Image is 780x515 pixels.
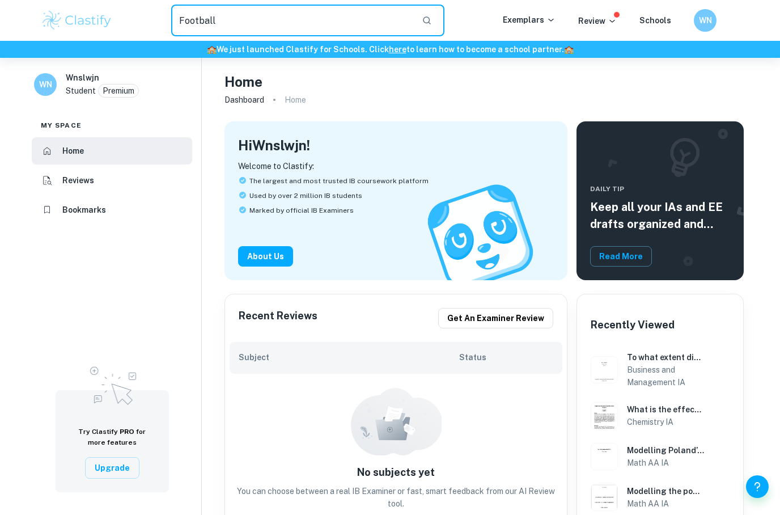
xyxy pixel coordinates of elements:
button: About Us [238,246,293,267]
h6: To what extent did the end of the password sharing influence Netflix brand image and sales? [627,351,705,364]
p: You can choose between a real IB Examiner or fast, smart feedback from our AI Review tool. [230,485,562,510]
a: here [389,45,406,54]
img: Chemistry IA example thumbnail: What is the effect of cooking temperatur [591,402,618,429]
h6: Subject [239,351,459,364]
span: The largest and most trusted IB coursework platform [249,176,429,186]
input: Search for any exemplars... [171,5,413,36]
p: Home [285,94,306,106]
p: Review [578,15,617,27]
img: Upgrade to Pro [84,360,141,408]
h6: Status [459,351,554,364]
h6: No subjects yet [230,465,562,480]
img: Math AA IA example thumbnail: Modelling Poland’s population (1950-2022 [591,443,618,470]
h6: Modelling Poland’s population ([DATE]-[DATE]) [627,444,705,457]
img: Clastify logo [41,9,113,32]
a: Chemistry IA example thumbnail: What is the effect of cooking temperaturWhat is the effect of coo... [586,398,734,434]
p: Welcome to Clastify: [238,160,554,172]
a: Schools [639,16,671,25]
h6: Recently Viewed [591,317,675,333]
h6: Try Clastify for more features [69,427,155,448]
span: 🏫 [564,45,574,54]
h6: What is the effect of cooking temperature (10, 25, 40, 55, 70 °C) of Ipomoea aquatica on its conc... [627,403,705,416]
img: Math AA IA example thumbnail: Modelling the population of Singapore [591,484,618,511]
a: Bookmarks [32,196,192,223]
p: Exemplars [503,14,556,26]
img: Business and Management IA example thumbnail: To what extent did the end of the passwo [591,356,618,383]
button: Read More [590,246,652,267]
a: Reviews [32,167,192,194]
h6: Bookmarks [62,204,106,216]
button: Upgrade [85,457,139,479]
h4: Home [224,71,262,92]
h6: Business and Management IA [627,364,705,389]
h6: Wnslwjn [66,71,99,84]
h6: Recent Reviews [239,308,317,328]
button: Help and Feedback [746,475,769,498]
h6: Reviews [62,174,94,187]
h6: Math AA IA [627,457,705,469]
span: Marked by official IB Examiners [249,205,354,216]
button: Get an examiner review [438,308,553,328]
a: Home [32,137,192,164]
span: My space [41,120,82,130]
h5: Keep all your IAs and EE drafts organized and dated [590,199,730,233]
span: Daily Tip [590,184,730,194]
button: WN [694,9,717,32]
h6: Home [62,145,84,157]
h6: WN [699,14,712,27]
span: 🏫 [207,45,217,54]
p: Student [66,85,96,97]
a: Math AA IA example thumbnail: Modelling Poland’s population (1950-2022Modelling Poland’s populati... [586,438,734,475]
h6: We just launched Clastify for Schools. Click to learn how to become a school partner. [2,43,778,56]
h6: Chemistry IA [627,416,705,428]
p: Premium [103,85,134,97]
span: PRO [120,428,134,436]
a: Business and Management IA example thumbnail: To what extent did the end of the passwoTo what ext... [586,347,734,393]
h6: Math AA IA [627,497,705,510]
h6: Modelling the population of [GEOGRAPHIC_DATA] [627,485,705,497]
h6: WN [39,78,52,91]
span: Used by over 2 million IB students [249,191,362,201]
a: Dashboard [224,92,264,108]
h4: Hi Wnslwjn ! [238,135,310,155]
